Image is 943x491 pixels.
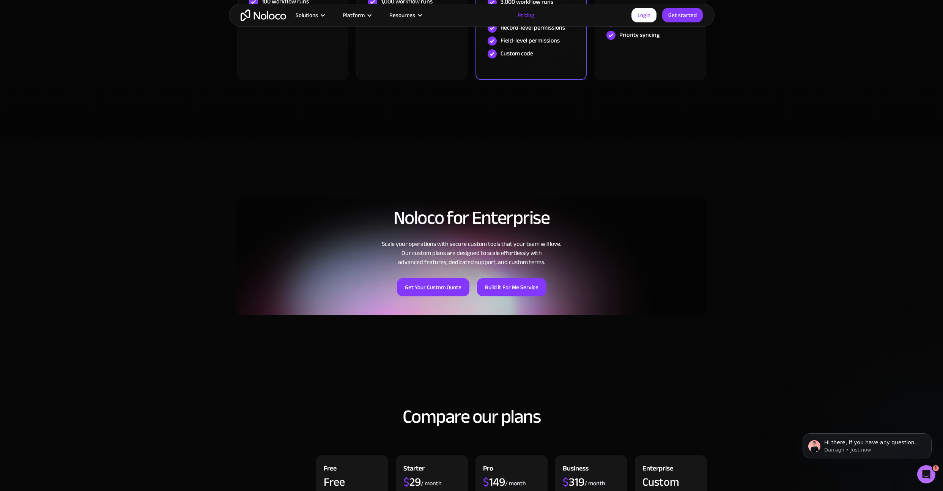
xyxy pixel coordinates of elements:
[508,10,544,20] a: Pricing
[483,476,505,488] div: 149
[791,417,943,471] iframe: Intercom notifications message
[501,49,533,58] div: Custom code
[286,10,333,20] div: Solutions
[236,208,707,228] h2: Noloco for Enterprise
[333,10,380,20] div: Platform
[397,278,469,296] a: Get Your Custom Quote
[236,239,707,267] div: Scale your operations with secure custom tools that your team will love. Our custom plans are des...
[241,9,286,21] a: home
[619,31,660,39] div: Priority syncing
[236,406,707,427] h2: Compare our plans
[477,278,546,296] a: Build it For Me Service
[421,479,442,488] div: / month
[389,10,415,20] div: Resources
[584,479,605,488] div: / month
[501,36,560,45] div: Field-level permissions
[917,465,935,483] iframe: Intercom live chat
[343,10,365,20] div: Platform
[483,463,493,476] div: Pro
[563,463,589,476] div: Business
[296,10,318,20] div: Solutions
[933,465,939,471] span: 1
[631,8,656,22] a: Login
[403,476,421,488] div: 29
[662,8,703,22] a: Get started
[403,463,425,476] div: Starter
[380,10,430,20] div: Resources
[505,479,526,488] div: / month
[642,463,673,476] div: Enterprise
[501,24,565,32] div: Record-level permissions
[642,476,679,488] div: Custom
[324,463,337,476] div: Free
[563,476,584,488] div: 319
[324,476,345,488] div: Free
